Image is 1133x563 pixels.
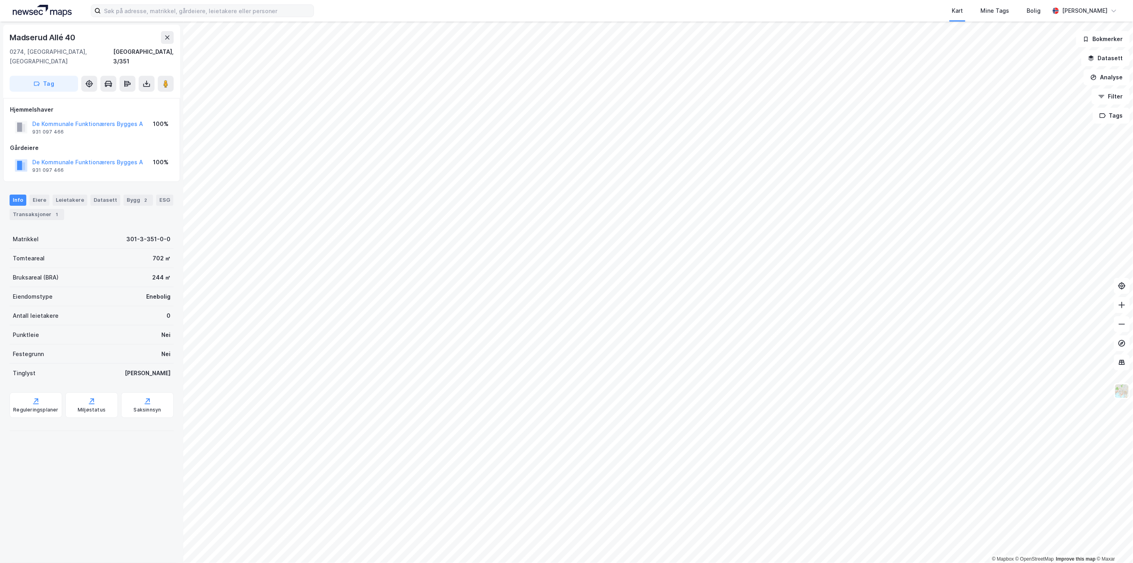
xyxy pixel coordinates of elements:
div: 100% [153,157,169,167]
div: 931 097 466 [32,129,64,135]
button: Tags [1093,108,1130,124]
div: Gårdeiere [10,143,173,153]
div: Punktleie [13,330,39,340]
img: Z [1114,384,1129,399]
div: 0 [167,311,171,321]
div: Enebolig [146,292,171,301]
button: Analyse [1084,69,1130,85]
div: 931 097 466 [32,167,64,173]
div: Nei [161,330,171,340]
div: [GEOGRAPHIC_DATA], 3/351 [113,47,174,66]
div: 1 [53,211,61,219]
a: Mapbox [992,556,1014,562]
div: Info [10,195,26,206]
div: 0274, [GEOGRAPHIC_DATA], [GEOGRAPHIC_DATA] [10,47,113,66]
input: Søk på adresse, matrikkel, gårdeiere, leietakere eller personer [101,5,314,17]
div: Datasett [90,195,120,206]
div: 702 ㎡ [153,254,171,263]
a: Improve this map [1056,556,1096,562]
div: Bruksareal (BRA) [13,273,59,282]
button: Filter [1092,89,1130,104]
div: 100% [153,119,169,129]
div: 244 ㎡ [152,273,171,282]
div: Kart [952,6,963,16]
div: Tomteareal [13,254,45,263]
div: Eiere [29,195,49,206]
div: Mine Tags [980,6,1009,16]
div: Hjemmelshaver [10,105,173,114]
div: [PERSON_NAME] [1062,6,1108,16]
a: OpenStreetMap [1015,556,1054,562]
iframe: Chat Widget [1093,525,1133,563]
div: Leietakere [53,195,87,206]
div: ESG [156,195,173,206]
div: 301-3-351-0-0 [126,234,171,244]
div: Festegrunn [13,349,44,359]
div: 2 [142,196,150,204]
div: Bolig [1027,6,1041,16]
button: Tag [10,76,78,92]
div: Tinglyst [13,368,35,378]
img: logo.a4113a55bc3d86da70a041830d287a7e.svg [13,5,72,17]
div: Nei [161,349,171,359]
div: Transaksjoner [10,209,64,220]
button: Bokmerker [1076,31,1130,47]
div: Antall leietakere [13,311,59,321]
div: Kontrollprogram for chat [1093,525,1133,563]
div: Madserud Allé 40 [10,31,77,44]
div: Saksinnsyn [134,407,161,413]
div: Matrikkel [13,234,39,244]
div: Bygg [123,195,153,206]
div: Reguleringsplaner [13,407,58,413]
div: Eiendomstype [13,292,53,301]
div: Miljøstatus [78,407,106,413]
div: [PERSON_NAME] [125,368,171,378]
button: Datasett [1081,50,1130,66]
